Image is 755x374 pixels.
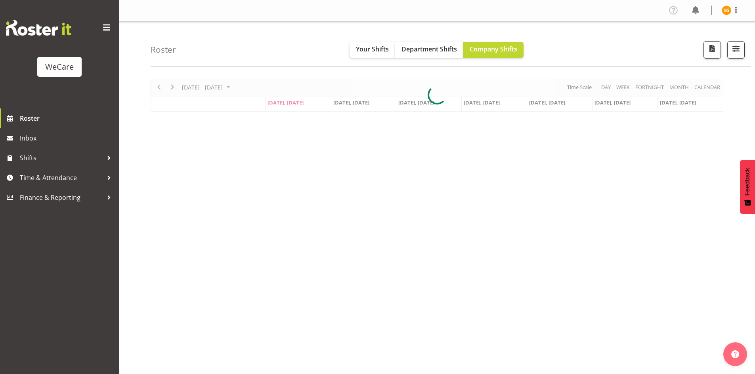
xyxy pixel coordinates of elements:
[731,350,739,358] img: help-xxl-2.png
[401,45,457,53] span: Department Shifts
[350,42,395,58] button: Your Shifts
[463,42,524,58] button: Company Shifts
[703,41,721,59] button: Download a PDF of the roster according to the set date range.
[6,20,71,36] img: Rosterit website logo
[740,160,755,214] button: Feedback - Show survey
[20,172,103,184] span: Time & Attendance
[20,152,103,164] span: Shifts
[470,45,517,53] span: Company Shifts
[395,42,463,58] button: Department Shifts
[722,6,731,15] img: sanjita-gurung11279.jpg
[20,192,103,203] span: Finance & Reporting
[356,45,389,53] span: Your Shifts
[45,61,74,73] div: WeCare
[20,112,115,124] span: Roster
[744,168,751,196] span: Feedback
[151,45,176,54] h4: Roster
[20,132,115,144] span: Inbox
[727,41,745,59] button: Filter Shifts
